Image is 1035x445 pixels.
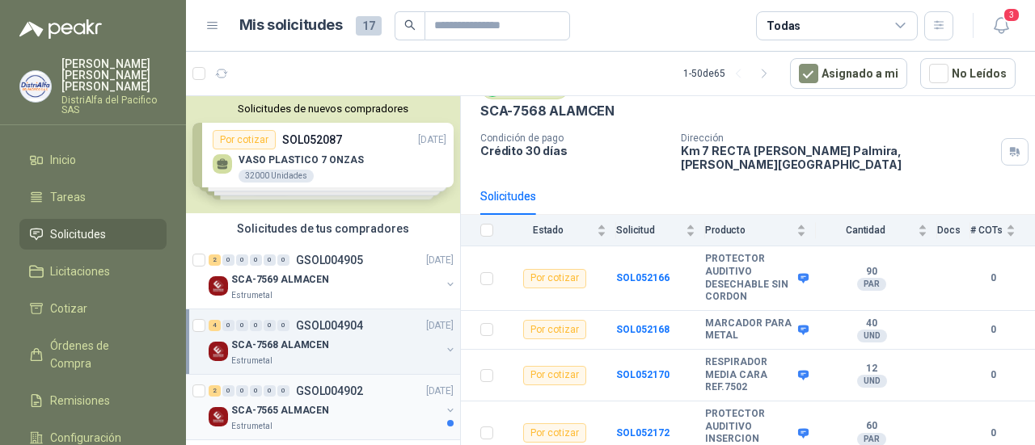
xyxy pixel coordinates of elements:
[209,320,221,331] div: 4
[857,375,887,388] div: UND
[616,272,670,283] a: SOL052166
[231,403,329,418] p: SCA-7565 ALMACEN
[681,144,995,171] p: Km 7 RECTA [PERSON_NAME] Palmira , [PERSON_NAME][GEOGRAPHIC_DATA]
[480,187,536,205] div: Solicitudes
[19,19,102,39] img: Logo peakr
[426,318,454,334] p: [DATE]
[1003,7,1020,23] span: 3
[523,320,586,339] div: Por cotizar
[857,330,887,342] div: UND
[50,392,110,409] span: Remisiones
[239,14,343,37] h1: Mis solicitudes
[231,355,272,367] p: Estrumetal
[857,278,886,291] div: PAR
[970,322,1016,338] b: 0
[705,356,794,394] b: RESPIRADOR MEDIA CARA REF.7502
[616,427,670,439] a: SOL052172
[705,225,793,236] span: Producto
[816,215,937,246] th: Cantidad
[816,225,915,236] span: Cantidad
[236,385,248,397] div: 0
[616,215,705,246] th: Solicitud
[816,266,927,279] b: 90
[192,103,454,115] button: Solicitudes de nuevos compradores
[683,61,777,86] div: 1 - 50 de 65
[222,385,234,397] div: 0
[222,254,234,266] div: 0
[19,293,167,324] a: Cotizar
[209,385,221,397] div: 2
[523,423,586,443] div: Por cotizar
[209,316,457,367] a: 4 0 0 0 0 0 GSOL004904[DATE] Company LogoSCA-7568 ALAMCENEstrumetal
[250,385,262,397] div: 0
[250,254,262,266] div: 0
[186,96,460,213] div: Solicitudes de nuevos compradoresPor cotizarSOL052087[DATE] VASO PLASTICO 7 ONZAS32000 UnidadesPo...
[523,366,586,385] div: Por cotizar
[356,16,382,36] span: 17
[231,420,272,433] p: Estrumetal
[790,58,907,89] button: Asignado a mi
[296,320,363,331] p: GSOL004904
[264,254,276,266] div: 0
[767,17,801,35] div: Todas
[480,103,615,120] p: SCA-7568 ALAMCEN
[50,225,106,243] span: Solicitudes
[209,381,457,433] a: 2 0 0 0 0 0 GSOL004902[DATE] Company LogoSCA-7565 ALMACENEstrumetal
[61,95,167,115] p: DistriAlfa del Pacifico SAS
[426,384,454,399] p: [DATE]
[231,338,329,353] p: SCA-7568 ALAMCEN
[264,320,276,331] div: 0
[19,219,167,250] a: Solicitudes
[50,337,151,372] span: Órdenes de Compra
[616,369,670,380] a: SOL052170
[296,385,363,397] p: GSOL004902
[231,272,329,288] p: SCA-7569 ALMACEN
[937,215,970,246] th: Docs
[986,11,1016,40] button: 3
[231,289,272,302] p: Estrumetal
[209,250,457,302] a: 2 0 0 0 0 0 GSOL004905[DATE] Company LogoSCA-7569 ALMACENEstrumetal
[19,330,167,379] a: Órdenes de Compra
[616,324,670,335] a: SOL052168
[681,132,995,144] p: Dirección
[20,71,51,102] img: Company Logo
[970,215,1035,246] th: # COTs
[705,317,794,342] b: MARCADOR PARA METAL
[236,254,248,266] div: 0
[19,145,167,175] a: Inicio
[705,253,794,303] b: PROTECTOR AUDITIVO DESECHABLE SIN CORDON
[277,385,289,397] div: 0
[19,385,167,416] a: Remisiones
[503,225,594,236] span: Estado
[61,58,167,92] p: [PERSON_NAME] [PERSON_NAME] [PERSON_NAME]
[920,58,1016,89] button: No Leídos
[50,188,86,206] span: Tareas
[209,342,228,361] img: Company Logo
[50,300,87,317] span: Cotizar
[19,182,167,212] a: Tareas
[236,320,248,331] div: 0
[19,256,167,287] a: Licitaciones
[970,367,1016,383] b: 0
[426,253,454,268] p: [DATE]
[816,363,927,376] b: 12
[296,254,363,266] p: GSOL004905
[404,19,416,31] span: search
[277,320,289,331] div: 0
[480,144,668,157] p: Crédito 30 días
[277,254,289,266] div: 0
[209,276,228,296] img: Company Logo
[250,320,262,331] div: 0
[816,317,927,330] b: 40
[480,132,668,144] p: Condición de pago
[705,215,816,246] th: Producto
[264,385,276,397] div: 0
[970,225,1003,236] span: # COTs
[209,254,221,266] div: 2
[50,262,110,280] span: Licitaciones
[209,407,228,426] img: Company Logo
